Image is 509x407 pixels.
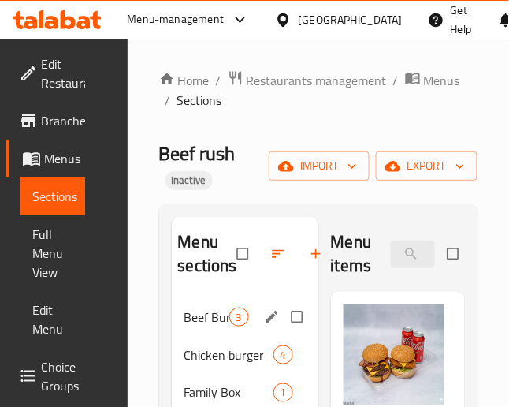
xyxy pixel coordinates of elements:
[172,298,318,336] div: Beef Burger3edit
[344,304,444,405] img: Duo Rush Combo
[228,239,261,269] span: Select all sections
[274,386,292,401] span: 1
[165,91,171,110] li: /
[405,70,460,91] a: Menus
[216,71,221,90] li: /
[178,230,237,278] h2: Menu sections
[228,70,387,91] a: Restaurants management
[247,71,387,90] span: Restaurants management
[6,102,100,140] a: Branches
[438,239,471,269] span: Select section
[44,149,80,168] span: Menus
[269,151,370,181] button: import
[127,10,224,29] div: Menu-management
[41,54,87,92] span: Edit Restaurant
[6,348,91,405] a: Choice Groups
[424,71,460,90] span: Menus
[32,301,72,338] span: Edit Menu
[172,336,318,374] div: Chicken burger4
[331,230,372,278] h2: Menu items
[184,383,273,402] span: Family Box
[230,310,248,325] span: 3
[261,237,299,271] span: Sort sections
[298,11,402,28] div: [GEOGRAPHIC_DATA]
[177,91,222,110] span: Sections
[159,136,236,171] span: Beef rush
[299,237,336,271] button: Add section
[391,241,435,268] input: search
[388,156,465,176] span: export
[6,45,100,102] a: Edit Restaurant
[20,177,90,215] a: Sections
[165,171,213,190] div: Inactive
[41,357,79,395] span: Choice Groups
[32,187,77,206] span: Sections
[376,151,477,181] button: export
[273,345,293,364] div: items
[393,71,399,90] li: /
[165,174,213,187] span: Inactive
[274,348,292,363] span: 4
[20,215,85,291] a: Full Menu View
[159,71,210,90] a: Home
[273,383,293,402] div: items
[281,156,357,176] span: import
[41,111,87,130] span: Branches
[6,140,93,177] a: Menus
[20,291,85,348] a: Edit Menu
[159,70,478,110] nav: breadcrumb
[32,225,72,282] span: Full Menu View
[262,307,285,327] button: edit
[184,345,273,364] span: Chicken burger
[184,308,229,327] span: Beef Burger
